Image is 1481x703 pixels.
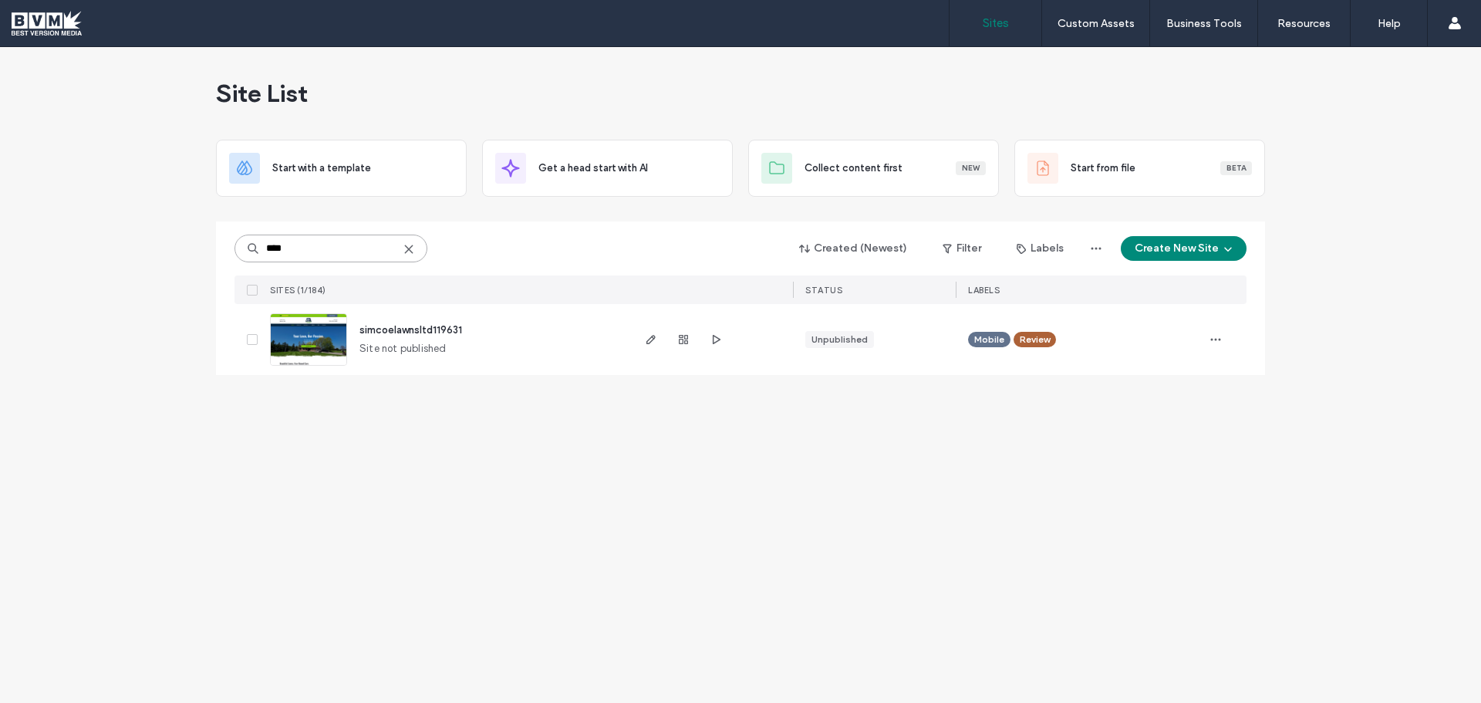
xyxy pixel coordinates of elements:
span: Review [1020,333,1050,346]
span: SITES (1/184) [270,285,326,296]
span: Help [35,11,66,25]
div: Unpublished [811,333,868,346]
div: Beta [1220,161,1252,175]
div: Start with a template [216,140,467,197]
div: Start from fileBeta [1014,140,1265,197]
span: LABELS [968,285,1000,296]
label: Sites [983,16,1009,30]
label: Help [1378,17,1401,30]
button: Labels [1003,236,1078,261]
div: Collect content firstNew [748,140,999,197]
span: Collect content first [805,161,902,176]
span: Mobile [974,333,1004,346]
span: Site not published [359,341,447,357]
iframe: Chat [1415,634,1469,691]
span: Site List [216,78,308,109]
div: Get a head start with AI [482,140,733,197]
button: Create New Site [1121,236,1247,261]
span: Start with a template [272,161,371,176]
div: New [956,161,986,175]
button: Filter [927,236,997,261]
span: STATUS [805,285,842,296]
button: Created (Newest) [786,236,921,261]
span: Get a head start with AI [538,161,648,176]
label: Custom Assets [1058,17,1135,30]
a: simcoelawnsltd119631 [359,324,462,336]
label: Resources [1277,17,1331,30]
span: Start from file [1071,161,1135,176]
label: Business Tools [1166,17,1242,30]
